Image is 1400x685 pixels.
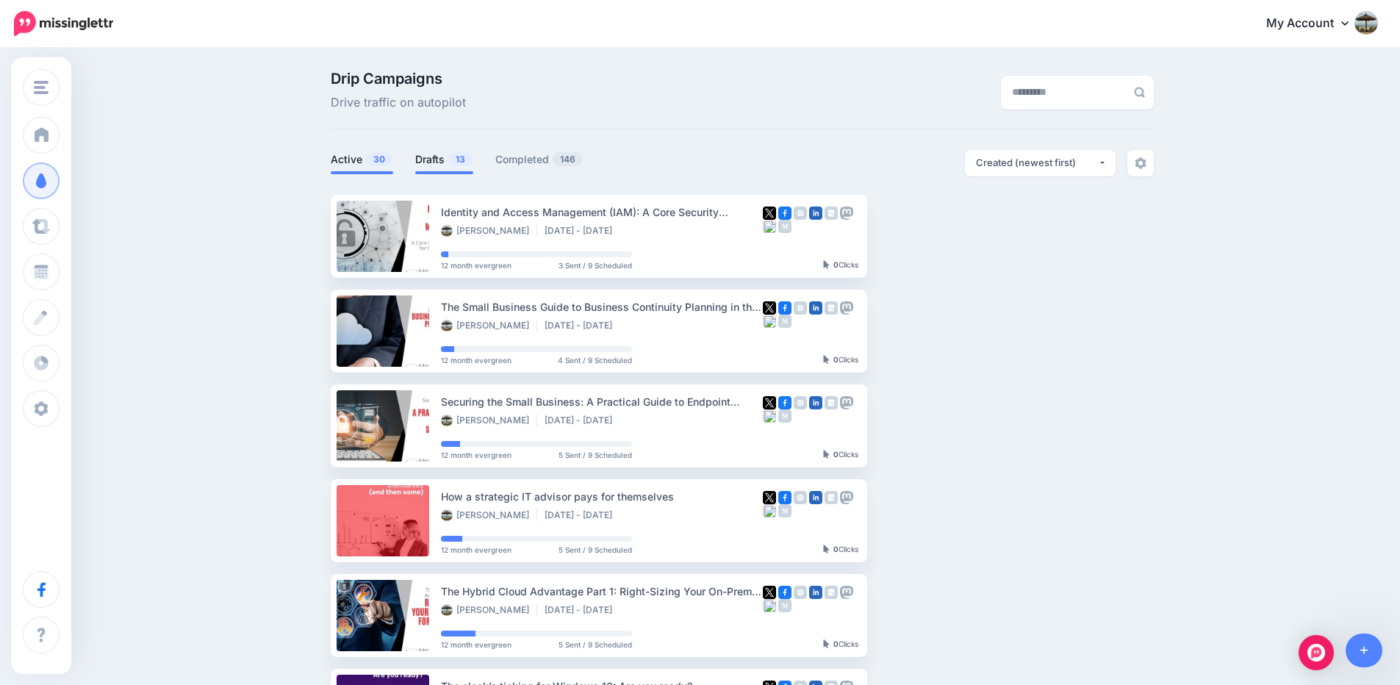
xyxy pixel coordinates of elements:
[778,207,791,220] img: facebook-square.png
[553,152,583,166] span: 146
[825,207,838,220] img: google_business-grey-square.png
[763,315,776,328] img: bluesky-grey-square.png
[441,641,511,648] span: 12 month evergreen
[823,640,858,649] div: Clicks
[825,396,838,409] img: google_business-grey-square.png
[441,320,537,331] li: [PERSON_NAME]
[441,415,537,426] li: [PERSON_NAME]
[778,315,791,328] img: medium-grey-square.png
[559,451,632,459] span: 5 Sent / 9 Scheduled
[763,504,776,517] img: bluesky-grey-square.png
[559,641,632,648] span: 5 Sent / 9 Scheduled
[545,509,620,521] li: [DATE] - [DATE]
[823,356,858,365] div: Clicks
[545,604,620,616] li: [DATE] - [DATE]
[778,396,791,409] img: facebook-square.png
[763,301,776,315] img: twitter-square.png
[825,301,838,315] img: google_business-grey-square.png
[825,586,838,599] img: google_business-grey-square.png
[840,301,853,315] img: mastodon-grey-square.png
[1134,87,1145,98] img: search-grey-6.png
[823,545,830,553] img: pointer-grey-darker.png
[833,355,839,364] b: 0
[809,207,822,220] img: linkedin-square.png
[809,396,822,409] img: linkedin-square.png
[441,356,511,364] span: 12 month evergreen
[448,152,473,166] span: 13
[794,586,807,599] img: instagram-grey-square.png
[840,586,853,599] img: mastodon-grey-square.png
[778,409,791,423] img: medium-grey-square.png
[545,415,620,426] li: [DATE] - [DATE]
[823,639,830,648] img: pointer-grey-darker.png
[331,93,466,112] span: Drive traffic on autopilot
[840,207,853,220] img: mastodon-grey-square.png
[558,356,632,364] span: 4 Sent / 9 Scheduled
[794,396,807,409] img: instagram-grey-square.png
[823,355,830,364] img: pointer-grey-darker.png
[366,152,392,166] span: 30
[441,583,763,600] div: The Hybrid Cloud Advantage Part 1: Right-Sizing Your On-Prem IT for Efficiency
[1252,6,1378,42] a: My Account
[559,546,632,553] span: 5 Sent / 9 Scheduled
[763,207,776,220] img: twitter-square.png
[441,225,537,237] li: [PERSON_NAME]
[965,150,1116,176] button: Created (newest first)
[441,451,511,459] span: 12 month evergreen
[840,396,853,409] img: mastodon-grey-square.png
[763,396,776,409] img: twitter-square.png
[763,599,776,612] img: bluesky-grey-square.png
[840,491,853,504] img: mastodon-grey-square.png
[794,301,807,315] img: instagram-grey-square.png
[763,220,776,233] img: bluesky-grey-square.png
[14,11,113,36] img: Missinglettr
[331,71,466,86] span: Drip Campaigns
[441,298,763,315] div: The Small Business Guide to Business Continuity Planning in the Cloud
[778,586,791,599] img: facebook-square.png
[763,491,776,504] img: twitter-square.png
[833,639,839,648] b: 0
[778,301,791,315] img: facebook-square.png
[778,504,791,517] img: medium-grey-square.png
[441,262,511,269] span: 12 month evergreen
[441,604,537,616] li: [PERSON_NAME]
[809,301,822,315] img: linkedin-square.png
[794,491,807,504] img: instagram-grey-square.png
[763,409,776,423] img: bluesky-grey-square.png
[823,545,858,554] div: Clicks
[545,320,620,331] li: [DATE] - [DATE]
[778,220,791,233] img: medium-grey-square.png
[763,586,776,599] img: twitter-square.png
[823,450,830,459] img: pointer-grey-darker.png
[833,450,839,459] b: 0
[1299,635,1334,670] div: Open Intercom Messenger
[825,491,838,504] img: google_business-grey-square.png
[823,260,830,269] img: pointer-grey-darker.png
[823,261,858,270] div: Clicks
[545,225,620,237] li: [DATE] - [DATE]
[778,599,791,612] img: medium-grey-square.png
[778,491,791,504] img: facebook-square.png
[441,546,511,553] span: 12 month evergreen
[331,151,393,168] a: Active30
[441,509,537,521] li: [PERSON_NAME]
[415,151,473,168] a: Drafts13
[976,156,1098,170] div: Created (newest first)
[833,545,839,553] b: 0
[823,451,858,459] div: Clicks
[794,207,807,220] img: instagram-grey-square.png
[495,151,584,168] a: Completed146
[34,81,49,94] img: menu.png
[441,393,763,410] div: Securing the Small Business: A Practical Guide to Endpoint Security Best Practices
[833,260,839,269] b: 0
[441,488,763,505] div: How a strategic IT advisor pays for themselves
[1135,157,1146,169] img: settings-grey.png
[809,491,822,504] img: linkedin-square.png
[441,204,763,220] div: Identity and Access Management (IAM): A Core Security Strategy for Small Businesses
[809,586,822,599] img: linkedin-square.png
[559,262,632,269] span: 3 Sent / 9 Scheduled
